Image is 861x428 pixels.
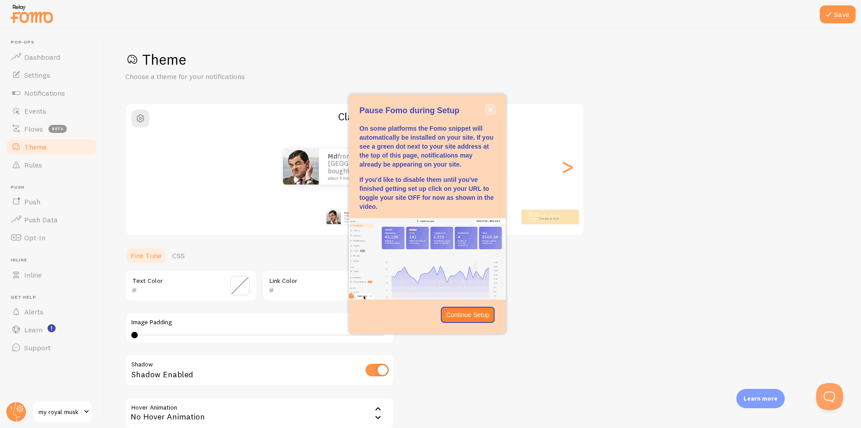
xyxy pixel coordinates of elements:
a: my royal musk [32,401,93,423]
span: Push Data [24,215,58,224]
span: Rules [24,160,42,169]
a: Notifications [5,84,98,102]
span: Push [11,185,98,190]
div: Next slide [562,134,573,199]
a: CSS [167,247,190,265]
p: Learn more [744,394,778,403]
a: Opt-In [5,229,98,247]
small: about 4 minutes ago [328,176,415,181]
span: Opt-In [24,233,45,242]
p: If you'd like to disable them until you've finished getting set up click on your URL to toggle yo... [360,175,495,211]
a: Support [5,339,98,357]
a: Flows beta [5,120,98,138]
a: Learn [5,321,98,339]
p: Continue Setup [446,310,490,319]
span: Push [24,197,40,206]
span: Pop-ups [11,40,98,45]
iframe: Help Scout Beacon - Open [816,383,843,410]
img: Fomo [283,149,319,185]
p: from [GEOGRAPHIC_DATA] just bought a [344,211,380,222]
strong: md [328,152,338,160]
small: about 4 minutes ago [529,221,564,222]
h1: Theme [125,50,839,69]
span: Notifications [24,88,65,97]
p: from [GEOGRAPHIC_DATA] just bought a [529,211,565,222]
span: Settings [24,71,50,79]
a: Dashboard [5,48,98,66]
span: Events [24,106,46,115]
a: Settings [5,66,98,84]
a: Alerts [5,303,98,321]
span: Dashboard [24,53,60,62]
svg: <p>Watch New Feature Tutorials!</p> [48,324,56,332]
span: Learn [24,325,43,334]
p: Pause Fomo during Setup [360,105,495,117]
h2: Classic [126,110,583,124]
strong: md [344,211,348,215]
small: about 4 minutes ago [344,221,379,222]
span: Inline [11,257,98,263]
p: from [GEOGRAPHIC_DATA] just bought a [328,153,417,181]
a: Events [5,102,98,120]
label: Image Padding [131,318,388,327]
span: my royal musk [39,406,81,417]
strong: md [529,211,533,215]
span: Support [24,343,51,352]
a: Theme [5,138,98,156]
div: Learn more [736,389,785,408]
a: Inline [5,266,98,284]
button: close, [486,105,495,115]
p: Choose a theme for your notifications [125,71,340,82]
span: beta [48,125,67,133]
span: Flows [24,124,43,133]
img: Fomo [326,210,341,224]
button: Continue Setup [441,307,495,323]
span: Alerts [24,307,43,316]
span: Theme [24,142,47,151]
span: Inline [24,270,42,279]
img: fomo-relay-logo-orange.svg [9,2,54,25]
a: Push Data [5,211,98,229]
a: Rules [5,156,98,174]
a: Push [5,193,98,211]
a: Fine Tune [125,247,167,265]
span: Get Help [11,295,98,300]
a: Metallica t-shirt [539,217,559,221]
div: Pause Fomo during Setup [349,94,506,333]
div: Shadow Enabled [125,354,394,387]
p: On some platforms the Fomo snippet will automatically be installed on your site. If you see a gre... [360,124,495,169]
